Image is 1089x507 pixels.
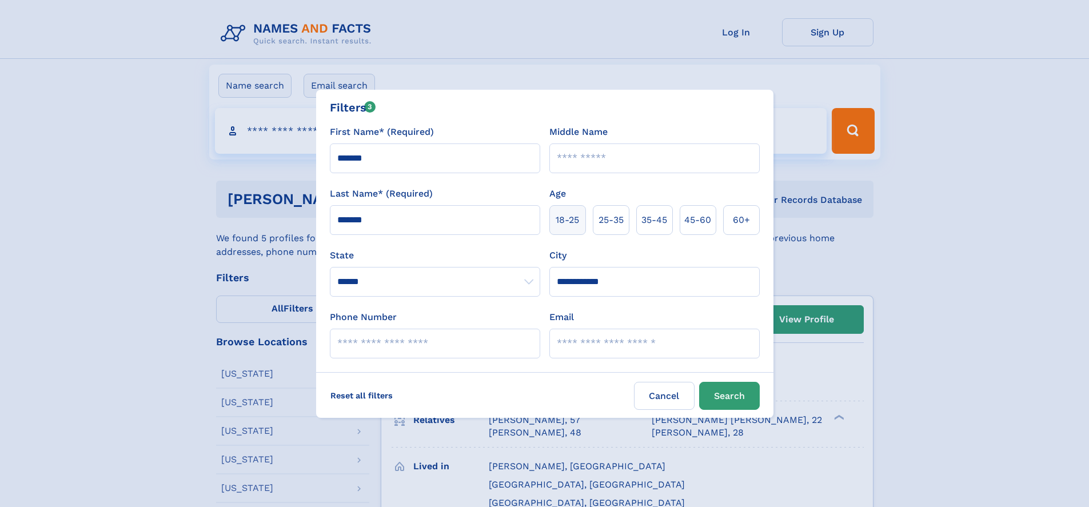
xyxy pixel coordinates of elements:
[733,213,750,227] span: 60+
[599,213,624,227] span: 25‑35
[330,187,433,201] label: Last Name* (Required)
[330,310,397,324] label: Phone Number
[549,310,574,324] label: Email
[634,382,695,410] label: Cancel
[330,249,540,262] label: State
[699,382,760,410] button: Search
[549,249,567,262] label: City
[556,213,579,227] span: 18‑25
[641,213,667,227] span: 35‑45
[549,125,608,139] label: Middle Name
[330,125,434,139] label: First Name* (Required)
[684,213,711,227] span: 45‑60
[323,382,400,409] label: Reset all filters
[549,187,566,201] label: Age
[330,99,376,116] div: Filters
